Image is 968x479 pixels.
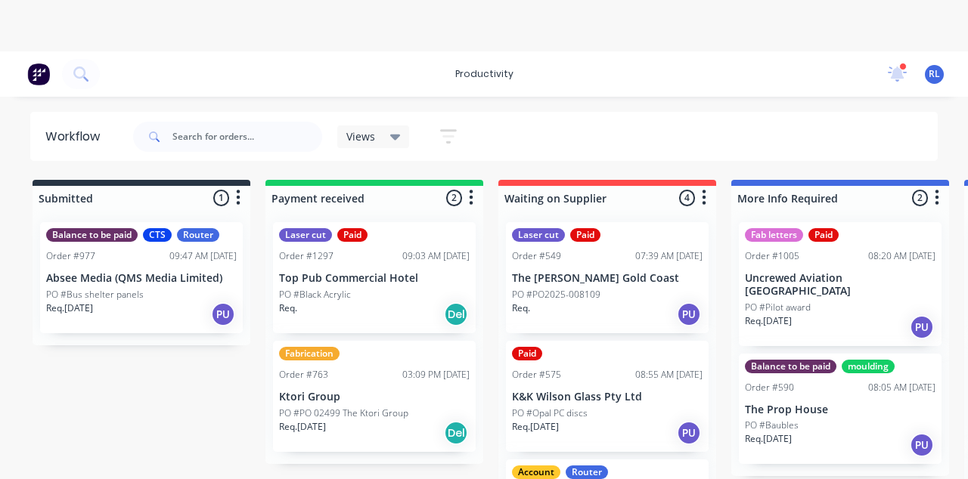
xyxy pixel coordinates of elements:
div: Order #1297 [279,249,334,263]
div: 09:03 AM [DATE] [402,249,470,263]
input: Search for orders... [172,122,322,152]
div: Fabrication [279,347,340,360]
p: Ktori Group [279,391,470,403]
div: Paid [337,228,368,242]
div: 07:39 AM [DATE] [635,249,703,263]
div: PaidOrder #57508:55 AM [DATE]K&K Wilson Glass Pty LtdPO #Opal PC discsReq.[DATE]PU [506,341,709,452]
div: Paid [808,228,839,242]
p: Req. [DATE] [745,432,792,446]
p: Top Pub Commercial Hotel [279,272,470,285]
p: PO #Pilot award [745,301,811,314]
div: Fab lettersPaidOrder #100508:20 AM [DATE]Uncrewed Aviation [GEOGRAPHIC_DATA]PO #Pilot awardReq.[D... [739,222,942,346]
p: Absee Media (QMS Media Limited) [46,272,237,285]
div: Order #590 [745,381,794,394]
iframe: Intercom live chat [917,428,953,464]
p: Req. [DATE] [745,314,792,328]
div: 08:55 AM [DATE] [635,368,703,382]
div: PU [910,315,934,339]
div: FabricationOrder #76303:09 PM [DATE]Ktori GroupPO #PO 02499 The Ktori GroupReq.[DATE]Del [273,341,476,452]
div: Laser cutPaidOrder #129709:03 AM [DATE]Top Pub Commercial HotelPO #Black AcrylicReq.Del [273,222,476,333]
p: Req. [279,301,297,315]
div: Order #1005 [745,249,799,263]
div: moulding [842,360,895,373]
p: Uncrewed Aviation [GEOGRAPHIC_DATA] [745,272,935,298]
div: 03:09 PM [DATE] [402,368,470,382]
div: Paid [512,347,542,360]
div: Fab letters [745,228,803,242]
div: Balance to be paid [46,228,138,242]
div: 09:47 AM [DATE] [169,249,237,263]
div: Laser cut [512,228,565,242]
span: RL [929,67,940,81]
div: Router [566,465,608,479]
p: Req. [512,301,530,315]
p: Req. [DATE] [512,420,559,434]
p: PO #Opal PC discs [512,406,588,420]
p: Req. [DATE] [46,301,93,315]
div: Order #977 [46,249,95,263]
div: Router [177,228,219,242]
div: 08:20 AM [DATE] [868,249,935,263]
div: productivity [448,63,521,85]
div: Account [512,465,560,479]
div: CTS [143,228,172,242]
div: Workflow [45,128,107,146]
p: PO #PO 02499 The Ktori Group [279,406,408,420]
div: Order #549 [512,249,561,263]
div: 08:05 AM [DATE] [868,381,935,394]
div: Balance to be paidmouldingOrder #59008:05 AM [DATE]The Prop HousePO #BaublesReq.[DATE]PU [739,354,942,465]
div: Paid [570,228,600,242]
div: Balance to be paid [745,360,836,373]
p: K&K Wilson Glass Pty Ltd [512,391,703,403]
div: Order #575 [512,368,561,382]
div: Order #763 [279,368,328,382]
p: PO #Black Acrylic [279,288,351,301]
p: PO #PO2025-008109 [512,288,600,301]
img: Factory [27,63,50,85]
p: The [PERSON_NAME] Gold Coast [512,272,703,285]
div: PU [910,433,934,457]
div: Del [444,302,468,326]
div: Laser cutPaidOrder #54907:39 AM [DATE]The [PERSON_NAME] Gold CoastPO #PO2025-008109Req.PU [506,222,709,333]
p: The Prop House [745,403,935,416]
span: Views [346,128,375,144]
div: PU [677,421,701,445]
div: PU [211,302,235,326]
p: PO #Bus shelter panels [46,288,144,301]
div: Del [444,421,468,445]
p: PO #Baubles [745,419,799,432]
div: PU [677,302,701,326]
div: Balance to be paidCTSRouterOrder #97709:47 AM [DATE]Absee Media (QMS Media Limited)PO #Bus shelte... [40,222,243,333]
div: Laser cut [279,228,332,242]
p: Req. [DATE] [279,420,326,434]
